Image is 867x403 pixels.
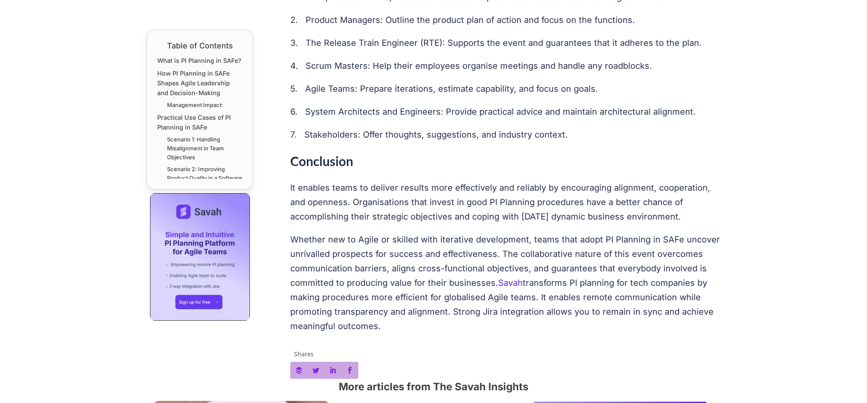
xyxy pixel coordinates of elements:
[290,59,721,73] p: 4. Scrum Masters: Help their employees organise meetings and handle any roadblocks.
[290,127,721,142] p: 7. Stakeholders: Offer thoughts, suggestions, and industry context.
[290,82,721,96] p: 5. Agile Teams: Prepare iterations, estimate capability, and focus on goals.
[167,165,242,191] a: Scenario 2: Improving Product Quality in a Software Company.
[157,56,241,65] a: What is PI Planning in SAFe?
[290,36,721,50] p: 3. The Release Train Engineer (RTE): Supports the event and guarantees that it adheres to the plan.
[294,351,314,357] span: Shares
[157,68,242,98] a: How PI Planning in SAFe Shapes Agile Leadership and Decision-Making
[157,113,242,132] a: Practical Use Cases of PI Planning in SAFe
[498,278,523,288] a: Savah
[290,180,721,224] p: It enables teams to deliver results more effectively and reliably by encouraging alignment, coope...
[290,232,721,333] p: Whether new to Agile or skilled with iterative development, teams that adopt PI Planning in SAFe ...
[290,13,721,27] p: 2. Product Managers: Outline the product plan of action and focus on the functions.
[290,150,721,172] h2: Conclusion
[157,40,242,51] div: Table of Contents
[290,104,721,119] p: 6. System Architects and Engineers: Provide practical advice and maintain architectural alignment.
[147,379,720,395] h3: More articles from The Savah Insights
[824,362,867,403] iframe: Chat Widget
[167,135,242,161] a: Scenario 1: Handling Misalignment in Team Objectives
[167,101,223,110] a: Management Impact:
